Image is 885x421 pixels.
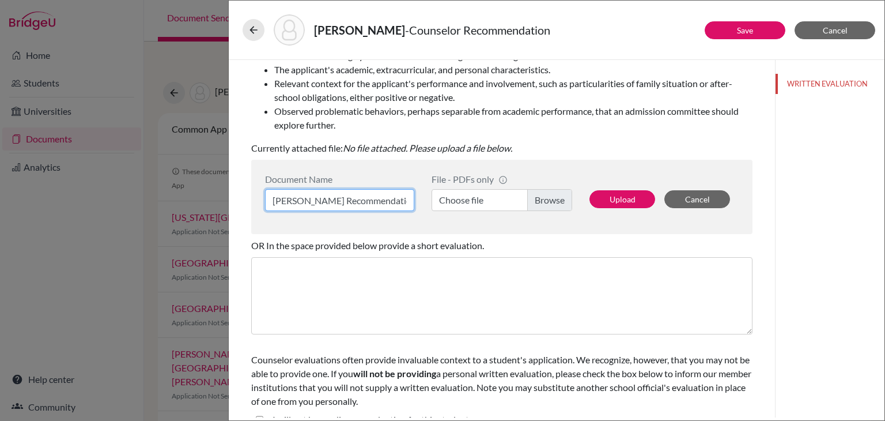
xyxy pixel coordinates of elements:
div: Currently attached file: [251,31,752,160]
span: - Counselor Recommendation [405,23,550,37]
div: Document Name [265,174,414,185]
span: info [498,175,508,185]
li: Relevant context for the applicant's performance and involvement, such as particularities of fami... [274,77,752,104]
button: Upload [589,190,655,208]
li: Observed problematic behaviors, perhaps separable from academic performance, that an admission co... [274,104,752,132]
span: OR In the space provided below provide a short evaluation. [251,240,484,251]
button: WRITTEN EVALUATION [776,74,884,94]
div: File - PDFs only [432,174,572,185]
span: Please provide comments that will help us differentiate this student from others. We especially w... [251,36,752,132]
i: No file attached. Please upload a file below. [343,142,512,153]
span: Counselor evaluations often provide invaluable context to a student's application. We recognize, ... [251,354,751,407]
li: The applicant's academic, extracurricular, and personal characteristics. [274,63,752,77]
button: Cancel [664,190,730,208]
strong: [PERSON_NAME] [314,23,405,37]
label: Choose file [432,189,572,211]
b: will not be providing [353,368,436,379]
